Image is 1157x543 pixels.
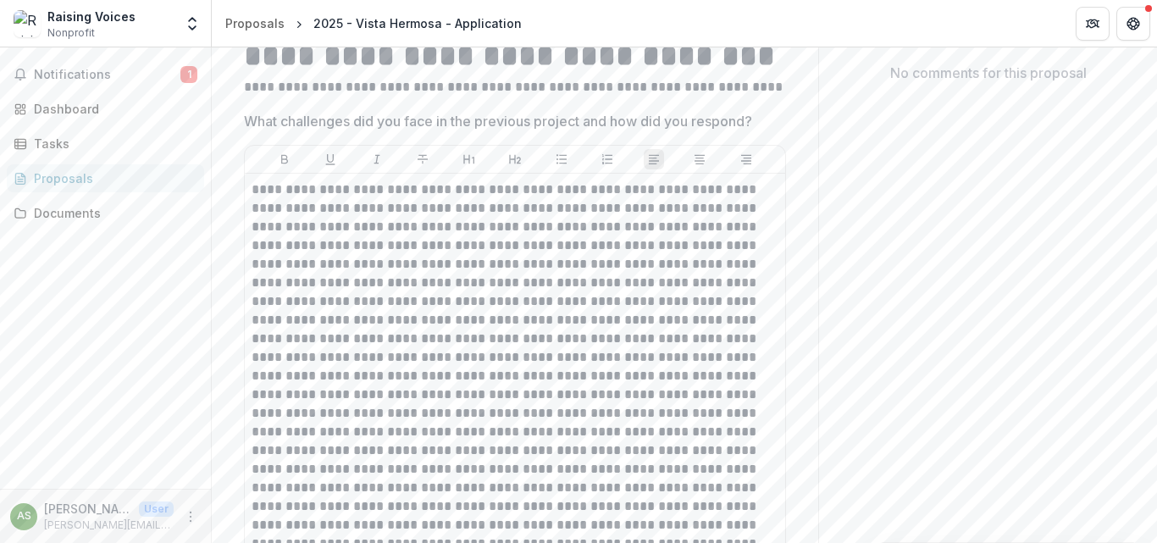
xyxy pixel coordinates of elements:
[367,149,387,169] button: Italicize
[47,25,95,41] span: Nonprofit
[412,149,433,169] button: Strike
[139,501,174,517] p: User
[34,68,180,82] span: Notifications
[459,149,479,169] button: Heading 1
[225,14,285,32] div: Proposals
[14,10,41,37] img: Raising Voices
[7,61,204,88] button: Notifications1
[736,149,756,169] button: Align Right
[689,149,710,169] button: Align Center
[644,149,664,169] button: Align Left
[313,14,522,32] div: 2025 - Vista Hermosa - Application
[505,149,525,169] button: Heading 2
[44,518,174,533] p: [PERSON_NAME][EMAIL_ADDRESS][DOMAIN_NAME]
[47,8,136,25] div: Raising Voices
[1076,7,1110,41] button: Partners
[890,63,1087,83] p: No comments for this proposal
[219,11,291,36] a: Proposals
[597,149,617,169] button: Ordered List
[17,511,31,522] div: Ana-María Sosa
[34,169,191,187] div: Proposals
[7,164,204,192] a: Proposals
[274,149,295,169] button: Bold
[34,135,191,152] div: Tasks
[7,199,204,227] a: Documents
[1116,7,1150,41] button: Get Help
[7,130,204,158] a: Tasks
[219,11,529,36] nav: breadcrumb
[244,111,752,131] p: What challenges did you face in the previous project and how did you respond?
[7,95,204,123] a: Dashboard
[34,100,191,118] div: Dashboard
[551,149,572,169] button: Bullet List
[180,66,197,83] span: 1
[320,149,340,169] button: Underline
[180,507,201,527] button: More
[180,7,204,41] button: Open entity switcher
[44,500,132,518] p: [PERSON_NAME]
[34,204,191,222] div: Documents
